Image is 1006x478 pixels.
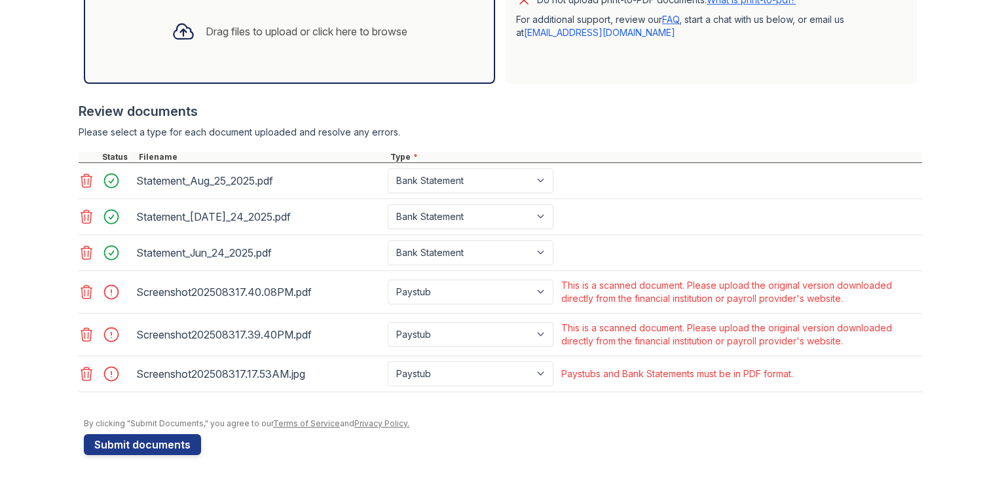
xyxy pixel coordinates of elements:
[561,279,920,305] div: This is a scanned document. Please upload the original version downloaded directly from the finan...
[516,13,906,39] p: For additional support, review our , start a chat with us below, or email us at
[561,367,793,380] div: Paystubs and Bank Statements must be in PDF format.
[662,14,679,25] a: FAQ
[136,242,382,263] div: Statement_Jun_24_2025.pdf
[136,206,382,227] div: Statement_[DATE]_24_2025.pdf
[84,418,922,429] div: By clicking "Submit Documents," you agree to our and
[206,24,407,39] div: Drag files to upload or click here to browse
[561,322,920,348] div: This is a scanned document. Please upload the original version downloaded directly from the finan...
[273,418,340,428] a: Terms of Service
[100,152,136,162] div: Status
[136,152,388,162] div: Filename
[136,170,382,191] div: Statement_Aug_25_2025.pdf
[136,282,382,303] div: Screenshot202508317.40.08PM.pdf
[79,126,922,139] div: Please select a type for each document uploaded and resolve any errors.
[524,27,675,38] a: [EMAIL_ADDRESS][DOMAIN_NAME]
[84,434,201,455] button: Submit documents
[354,418,409,428] a: Privacy Policy.
[79,102,922,120] div: Review documents
[136,324,382,345] div: Screenshot202508317.39.40PM.pdf
[388,152,922,162] div: Type
[136,363,382,384] div: Screenshot202508317.17.53AM.jpg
